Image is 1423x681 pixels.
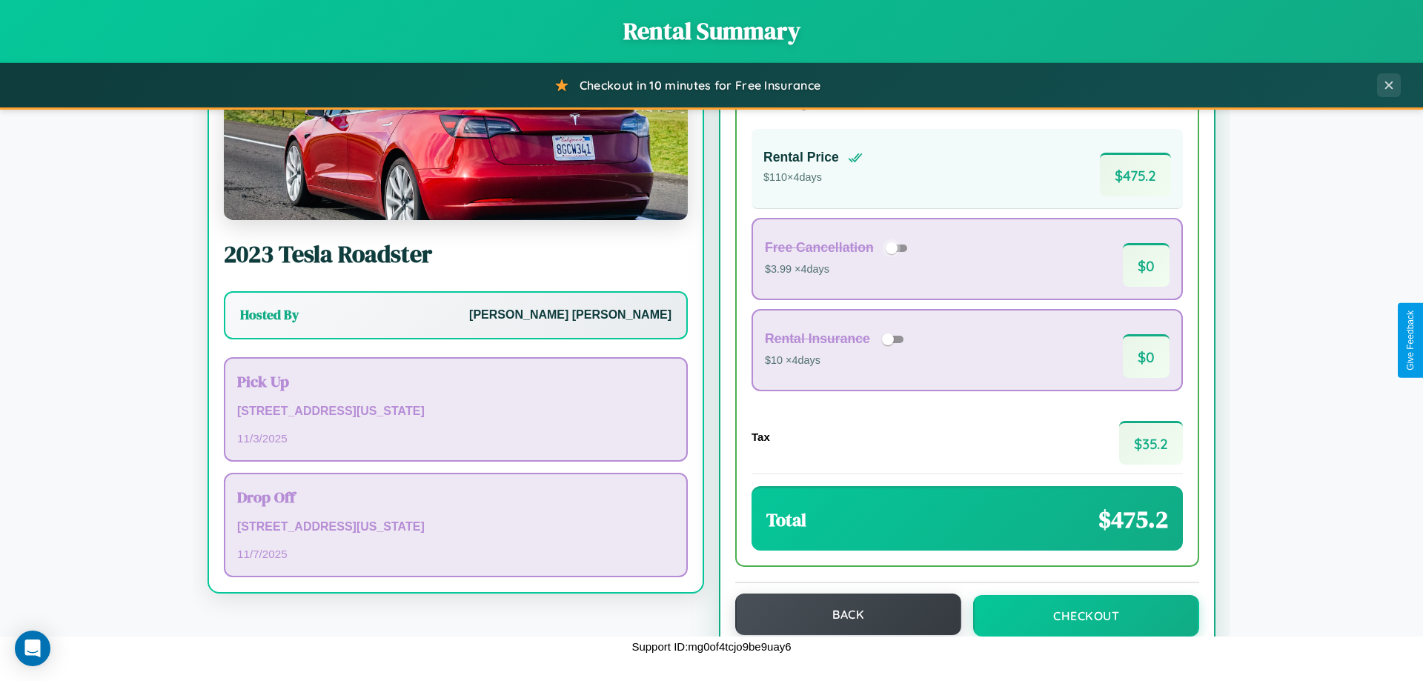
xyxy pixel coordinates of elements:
span: $ 0 [1123,334,1170,378]
h2: 2023 Tesla Roadster [224,238,688,270]
h3: Drop Off [237,486,674,508]
span: Checkout in 10 minutes for Free Insurance [580,78,820,93]
h4: Rental Insurance [765,331,870,347]
p: [PERSON_NAME] [PERSON_NAME] [469,305,671,326]
button: Checkout [973,595,1199,637]
span: $ 475.2 [1098,503,1168,536]
h4: Free Cancellation [765,240,874,256]
h3: Pick Up [237,371,674,392]
p: [STREET_ADDRESS][US_STATE] [237,516,674,538]
p: $3.99 × 4 days [765,260,912,279]
p: 11 / 7 / 2025 [237,544,674,564]
h3: Hosted By [240,306,299,324]
h4: Rental Price [763,150,839,165]
span: $ 0 [1123,243,1170,287]
h3: Total [766,508,806,532]
img: Tesla Roadster [224,72,688,220]
p: $10 × 4 days [765,351,909,371]
span: $ 475.2 [1100,153,1171,196]
div: Open Intercom Messenger [15,631,50,666]
p: Support ID: mg0of4tcjo9be9uay6 [631,637,791,657]
div: Give Feedback [1405,310,1416,371]
p: [STREET_ADDRESS][US_STATE] [237,401,674,422]
p: 11 / 3 / 2025 [237,428,674,448]
h4: Tax [752,431,770,443]
span: $ 35.2 [1119,421,1183,465]
h1: Rental Summary [15,15,1408,47]
button: Back [735,594,961,635]
p: $ 110 × 4 days [763,168,863,187]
